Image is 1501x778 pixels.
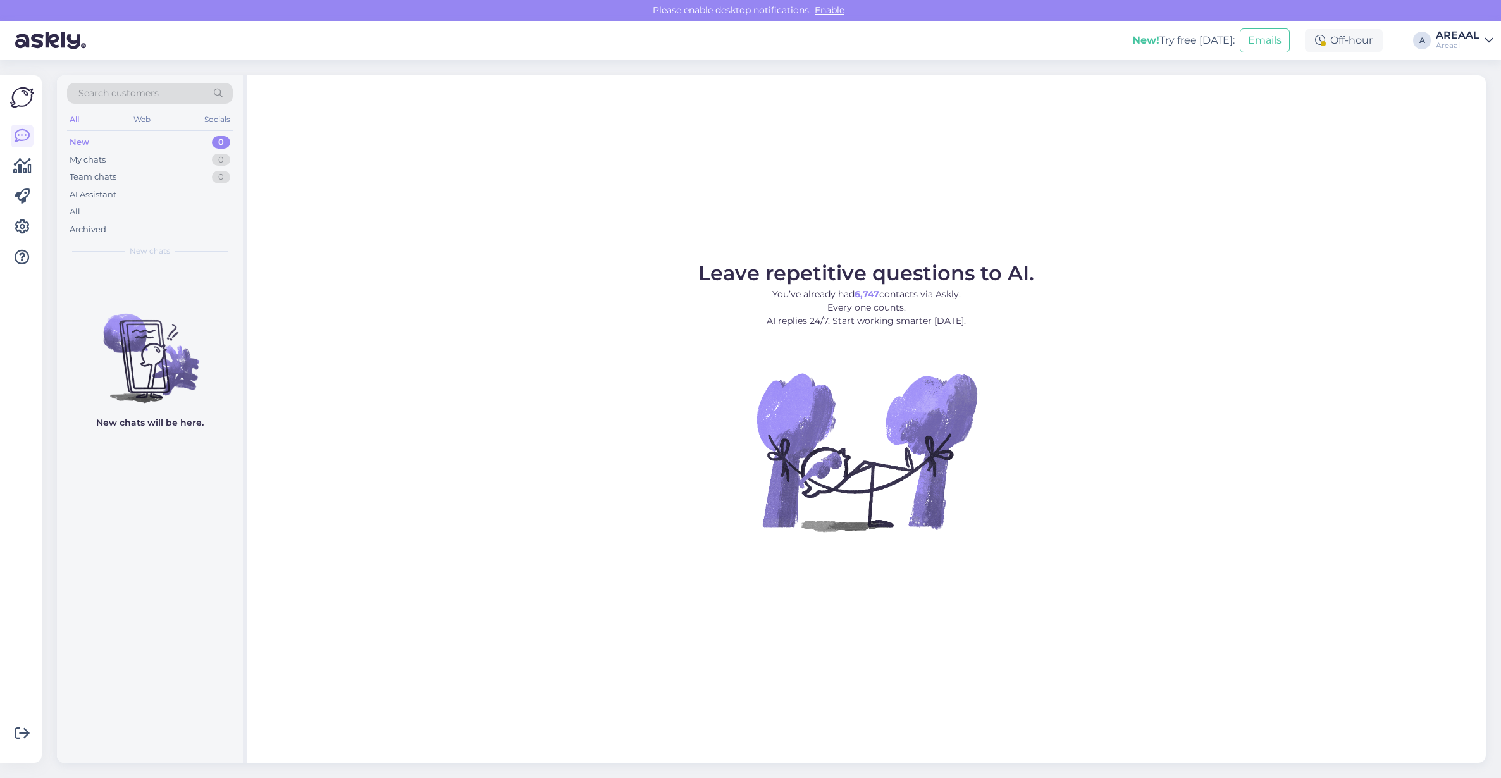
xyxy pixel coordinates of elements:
[10,85,34,109] img: Askly Logo
[70,188,116,201] div: AI Assistant
[202,111,233,128] div: Socials
[753,338,980,565] img: No Chat active
[131,111,153,128] div: Web
[57,291,243,405] img: No chats
[96,416,204,429] p: New chats will be here.
[855,288,879,300] b: 6,747
[212,136,230,149] div: 0
[1436,30,1493,51] a: AREAALAreaal
[70,136,89,149] div: New
[811,4,848,16] span: Enable
[1305,29,1383,52] div: Off-hour
[1132,33,1235,48] div: Try free [DATE]:
[698,288,1034,328] p: You’ve already had contacts via Askly. Every one counts. AI replies 24/7. Start working smarter [...
[212,154,230,166] div: 0
[212,171,230,183] div: 0
[70,171,116,183] div: Team chats
[130,245,170,257] span: New chats
[70,154,106,166] div: My chats
[698,261,1034,285] span: Leave repetitive questions to AI.
[1132,34,1159,46] b: New!
[70,223,106,236] div: Archived
[1436,40,1479,51] div: Areaal
[78,87,159,100] span: Search customers
[1240,28,1290,52] button: Emails
[1436,30,1479,40] div: AREAAL
[70,206,80,218] div: All
[67,111,82,128] div: All
[1413,32,1431,49] div: A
